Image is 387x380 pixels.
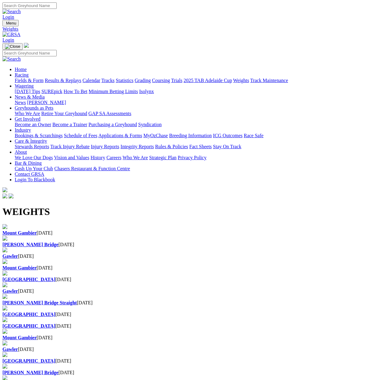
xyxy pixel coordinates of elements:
[2,364,7,369] img: file-red.svg
[2,271,7,276] img: file-red.svg
[2,282,7,287] img: file-red.svg
[15,171,44,177] a: Contact GRSA
[89,111,131,116] a: GAP SA Assessments
[2,277,55,282] b: [GEOGRAPHIC_DATA]
[2,300,385,306] div: [DATE]
[155,144,188,149] a: Rules & Policies
[54,166,130,171] a: Chasers Restaurant & Function Centre
[15,67,27,72] a: Home
[15,89,40,94] a: [DATE] Tips
[52,122,87,127] a: Become a Trainer
[15,122,385,127] div: Get Involved
[2,352,7,357] img: file-red.svg
[2,347,18,352] a: Gawler
[15,83,34,88] a: Wagering
[2,43,23,50] button: Toggle navigation
[15,144,49,149] a: Stewards Reports
[233,78,249,83] a: Weights
[15,160,42,166] a: Bar & Dining
[15,89,385,94] div: Wagering
[45,78,81,83] a: Results & Replays
[15,138,47,144] a: Care & Integrity
[2,294,7,299] img: file-red.svg
[101,78,115,83] a: Tracks
[143,133,168,138] a: MyOzChase
[2,358,385,364] div: [DATE]
[15,100,385,105] div: News & Media
[2,312,55,317] a: [GEOGRAPHIC_DATA]
[2,277,385,282] div: [DATE]
[2,56,21,62] img: Search
[15,155,385,160] div: About
[2,335,385,340] div: [DATE]
[15,144,385,149] div: Care & Integrity
[15,166,53,171] a: Cash Up Your Club
[169,133,212,138] a: Breeding Information
[89,89,138,94] a: Minimum Betting Limits
[2,340,7,345] img: file-red.svg
[2,224,7,229] img: file-red.svg
[2,323,55,329] b: [GEOGRAPHIC_DATA]
[15,133,385,138] div: Industry
[2,312,385,317] div: [DATE]
[2,254,385,259] div: [DATE]
[135,78,151,83] a: Grading
[2,370,59,375] a: [PERSON_NAME] Bridge
[139,89,154,94] a: Isolynx
[6,21,16,25] span: Menu
[2,247,7,252] img: file-red.svg
[2,300,77,305] a: [PERSON_NAME] Bridge Straight
[50,144,89,149] a: Track Injury Rebate
[2,242,385,247] div: [DATE]
[98,133,142,138] a: Applications & Forms
[2,26,385,32] a: Weights
[152,78,170,83] a: Coursing
[106,155,121,160] a: Careers
[15,177,55,182] a: Login To Blackbook
[15,149,27,155] a: About
[15,155,53,160] a: We Love Our Dogs
[15,72,28,77] a: Racing
[15,127,31,133] a: Industry
[2,230,37,235] a: Mount Gambier
[2,242,59,247] a: [PERSON_NAME] Bridge
[15,78,44,83] a: Fields & Form
[213,133,242,138] a: ICG Outcomes
[15,116,40,122] a: Get Involved
[15,122,51,127] a: Become an Owner
[178,155,207,160] a: Privacy Policy
[90,155,105,160] a: History
[171,78,182,83] a: Trials
[149,155,176,160] a: Strategic Plan
[2,32,21,37] img: GRSA
[184,78,232,83] a: 2025 TAB Adelaide Cup
[2,358,55,363] a: [GEOGRAPHIC_DATA]
[15,133,63,138] a: Bookings & Scratchings
[116,78,134,83] a: Statistics
[123,155,148,160] a: Who We Are
[120,144,154,149] a: Integrity Reports
[15,111,40,116] a: Who We Are
[213,144,241,149] a: Stay On Track
[250,78,288,83] a: Track Maintenance
[2,254,18,259] a: Gawler
[2,236,7,241] img: file-red.svg
[41,111,87,116] a: Retire Your Greyhound
[15,111,385,116] div: Greyhounds as Pets
[2,194,7,198] img: facebook.svg
[5,44,20,49] img: Close
[9,194,13,198] img: twitter.svg
[2,288,18,294] a: Gawler
[2,335,37,340] a: Mount Gambier
[2,206,385,217] h1: WEIGHTS
[54,155,89,160] a: Vision and Values
[2,20,19,26] button: Toggle navigation
[41,89,62,94] a: SUREpick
